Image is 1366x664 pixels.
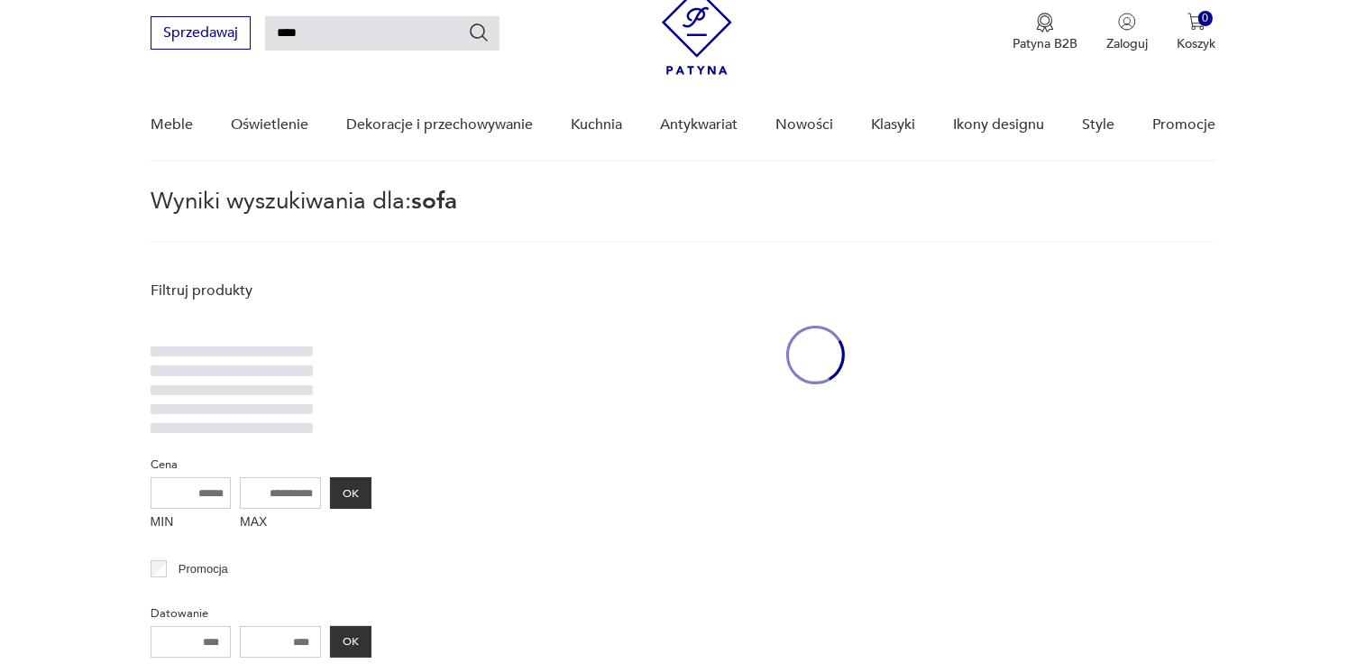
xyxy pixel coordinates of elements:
[1198,11,1214,26] div: 0
[1152,90,1215,160] a: Promocje
[411,185,457,217] span: sofa
[775,90,833,160] a: Nowości
[151,190,1216,243] p: Wyniki wyszukiwania dla:
[1106,35,1148,52] p: Zaloguj
[240,509,321,538] label: MAX
[1177,13,1215,52] button: 0Koszyk
[151,16,251,50] button: Sprzedawaj
[1013,35,1077,52] p: Patyna B2B
[330,626,371,658] button: OK
[1118,13,1136,31] img: Ikonka użytkownika
[953,90,1044,160] a: Ikony designu
[179,559,228,579] p: Promocja
[151,90,193,160] a: Meble
[151,281,371,300] p: Filtruj produkty
[786,272,845,438] div: oval-loading
[1013,13,1077,52] button: Patyna B2B
[571,90,622,160] a: Kuchnia
[330,477,371,509] button: OK
[151,509,232,538] label: MIN
[1036,13,1054,32] img: Ikona medalu
[468,22,490,43] button: Szukaj
[1106,13,1148,52] button: Zaloguj
[346,90,533,160] a: Dekoracje i przechowywanie
[1013,13,1077,52] a: Ikona medaluPatyna B2B
[151,28,251,41] a: Sprzedawaj
[151,455,371,475] p: Cena
[1187,13,1206,31] img: Ikona koszyka
[1177,35,1215,52] p: Koszyk
[871,90,915,160] a: Klasyki
[151,604,371,623] p: Datowanie
[231,90,308,160] a: Oświetlenie
[1082,90,1114,160] a: Style
[660,90,738,160] a: Antykwariat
